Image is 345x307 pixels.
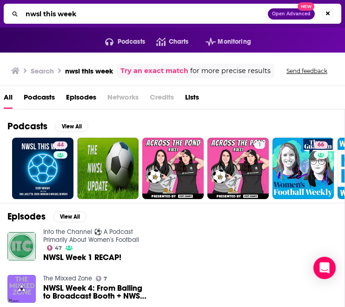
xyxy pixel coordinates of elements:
[284,67,330,75] button: Send feedback
[298,2,314,11] span: New
[7,232,36,260] img: NWSL Week 1 RECAP!
[31,67,54,75] h3: Search
[57,140,64,150] span: 44
[47,245,62,251] a: 47
[94,34,145,49] button: open menu
[7,275,36,303] img: NWSL Week 4: From Balling to Broadcast Booth + NWSL Week 4
[53,141,67,149] a: 44
[65,67,113,75] h3: nwsl this week
[53,211,86,222] button: View All
[104,277,107,281] span: 7
[12,138,73,199] a: 44
[43,254,121,261] a: NWSL Week 1 RECAP!
[7,211,86,222] a: EpisodesView All
[169,35,189,48] span: Charts
[258,140,261,150] span: 1
[96,276,107,281] a: 7
[7,211,46,222] h2: Episodes
[185,90,199,109] a: Lists
[272,12,311,16] span: Open Advanced
[272,138,334,199] a: 66
[55,121,88,132] button: View All
[145,34,188,49] a: Charts
[314,141,328,149] a: 66
[43,284,149,300] a: NWSL Week 4: From Balling to Broadcast Booth + NWSL Week 4
[107,90,139,109] span: Networks
[218,35,251,48] span: Monitoring
[66,90,96,109] a: Episodes
[190,66,271,76] span: for more precise results
[55,246,62,250] span: 47
[313,257,336,279] div: Open Intercom Messenger
[24,90,55,109] a: Podcasts
[43,228,139,244] a: Into the Channel ⚽️ A Podcast Primarily About Women's Football
[4,90,13,109] a: All
[318,140,324,150] span: 66
[22,7,268,21] input: Search podcasts, credits, & more...
[207,138,269,199] a: 1
[118,35,145,48] span: Podcasts
[7,120,47,132] h2: Podcasts
[7,120,88,132] a: PodcastsView All
[43,274,92,282] a: The Mixxed Zone
[150,90,174,109] span: Credits
[268,8,315,20] button: Open AdvancedNew
[254,141,265,149] a: 1
[4,4,341,24] div: Search podcasts, credits, & more...
[120,66,188,76] a: Try an exact match
[194,34,251,49] button: open menu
